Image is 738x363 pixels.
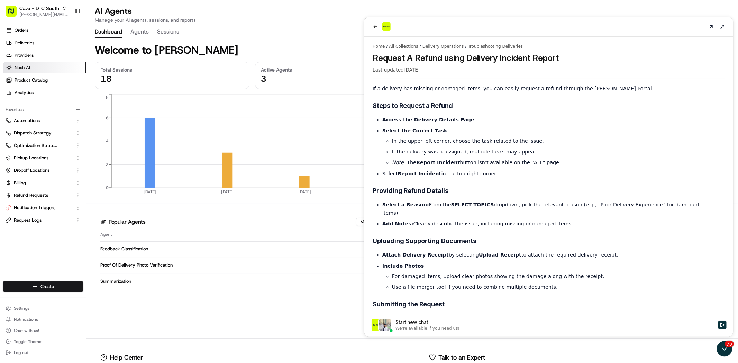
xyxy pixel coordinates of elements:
tspan: 8 [106,95,109,100]
iframe: To enrich screen reader interactions, please activate Accessibility in Grammarly extension settings [364,17,734,337]
div: Favorites [3,104,83,115]
button: Notification Triggers [3,202,83,213]
button: Cava - DTC South[PERSON_NAME][EMAIL_ADDRESS][DOMAIN_NAME] [3,3,72,19]
button: Automations [3,115,83,126]
button: Sessions [157,26,179,38]
a: Product Catalog [3,75,86,86]
p: Talk to an Expert [439,353,485,362]
button: View All Agents [356,218,395,226]
h1: Welcome to [PERSON_NAME] [95,44,238,56]
a: Refund Requests [6,192,72,198]
span: Refund Requests [14,192,48,198]
span: [PERSON_NAME][EMAIL_ADDRESS][DOMAIN_NAME] [19,12,69,17]
h3: Popular Agents [109,219,145,225]
span: Billing [14,180,26,186]
button: Toggle Theme [3,337,83,346]
button: Create [3,281,83,292]
a: Automations [6,118,72,124]
tspan: [DATE] [144,189,156,195]
span: Analytics [15,90,34,96]
span: 3 [261,73,266,84]
button: Dispatch Strategy [3,128,83,139]
span: Product Catalog [15,77,48,83]
div: 11 [361,246,395,252]
tspan: 0 [106,185,109,190]
span: Pickup Locations [14,155,48,161]
div: Proof Of Delivery Photo Verification [100,262,355,268]
span: Request Logs [14,217,42,223]
a: Deliveries [3,37,86,48]
div: Summarization [100,278,355,285]
button: Agents [130,26,149,38]
p: Help Center [110,353,143,362]
a: Orders [3,25,86,36]
span: Toggle Theme [14,339,42,344]
span: Create [40,283,54,290]
span: Total Sessions [101,66,132,73]
a: Notification Triggers [6,205,72,211]
a: Request Logs [6,217,72,223]
button: Dropoff Locations [3,165,83,176]
a: Pickup Locations [6,155,72,161]
tspan: [DATE] [221,189,234,195]
button: Notifications [3,315,83,324]
button: Dashboard [95,26,122,38]
span: Optimization Strategy [14,142,57,149]
button: Billing [3,177,83,188]
a: Providers [3,50,86,61]
span: Automations [14,118,40,124]
iframe: Open customer support [716,340,735,359]
span: Orders [15,27,28,34]
button: Cava - DTC South [19,5,59,12]
tspan: [DATE] [298,189,311,195]
button: Chat with us! [3,326,83,335]
a: View All Agents [361,219,391,225]
span: Deliveries [15,40,34,46]
button: Pickup Locations [3,152,83,164]
span: Chat with us! [14,328,39,333]
button: Log out [3,348,83,357]
span: Notification Triggers [14,205,55,211]
a: Dispatch Strategy [6,130,72,136]
div: 1 [361,278,395,285]
button: Refund Requests [3,190,83,201]
button: Optimization Strategy [3,140,83,151]
button: Settings [3,304,83,313]
tspan: 4 [106,138,109,144]
div: Sessions [361,232,395,237]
